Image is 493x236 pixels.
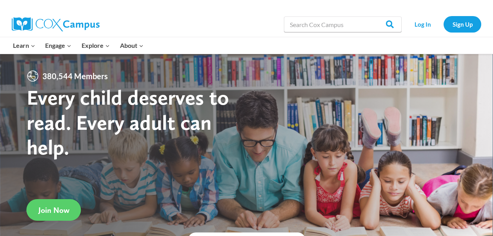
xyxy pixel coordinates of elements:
input: Search Cox Campus [284,16,402,32]
span: Engage [45,40,71,51]
span: Explore [82,40,110,51]
a: Log In [406,16,440,32]
span: Join Now [38,205,69,215]
a: Join Now [27,199,81,221]
strong: Every child deserves to read. Every adult can help. [27,85,229,160]
span: About [120,40,144,51]
nav: Primary Navigation [8,37,148,54]
nav: Secondary Navigation [406,16,481,32]
span: 380,544 Members [39,70,111,82]
span: Learn [13,40,35,51]
img: Cox Campus [12,17,100,31]
a: Sign Up [444,16,481,32]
